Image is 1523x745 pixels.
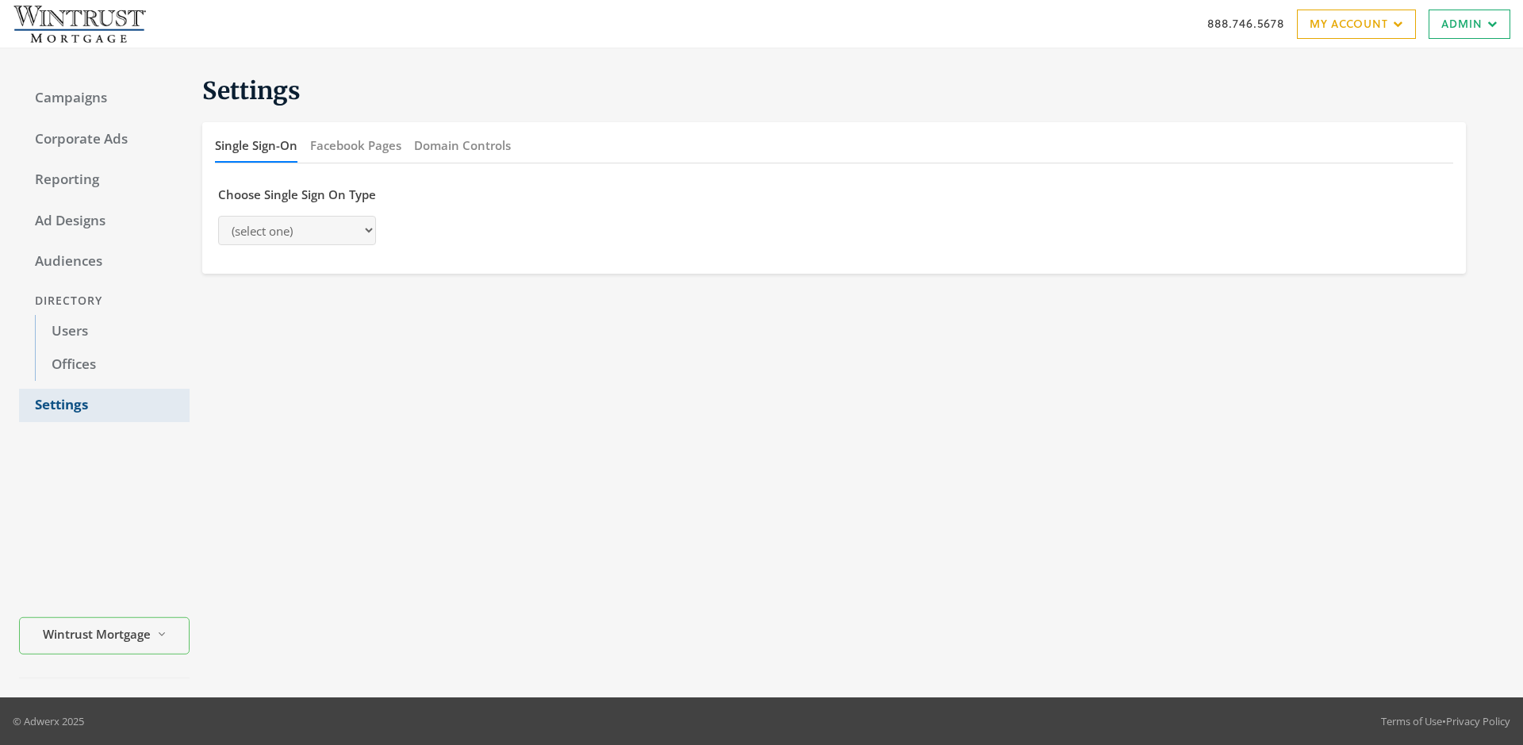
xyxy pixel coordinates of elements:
a: Privacy Policy [1446,714,1510,728]
a: 888.746.5678 [1207,15,1284,32]
a: Offices [35,348,190,382]
div: • [1381,713,1510,729]
a: Users [35,315,190,348]
p: © Adwerx 2025 [13,713,84,729]
span: Wintrust Mortgage [43,625,151,643]
img: Adwerx [13,4,146,44]
a: Reporting [19,163,190,197]
a: Campaigns [19,82,190,115]
a: Admin [1429,10,1510,39]
a: Corporate Ads [19,123,190,156]
a: Settings [19,389,190,422]
button: Domain Controls [414,129,511,163]
a: Terms of Use [1381,714,1442,728]
button: Wintrust Mortgage [19,617,190,655]
a: Audiences [19,245,190,278]
span: Settings [202,75,301,106]
h5: Choose Single Sign On Type [218,187,376,203]
a: My Account [1297,10,1416,39]
div: Directory [19,286,190,316]
button: Single Sign-On [215,129,297,163]
button: Facebook Pages [310,129,401,163]
a: Ad Designs [19,205,190,238]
